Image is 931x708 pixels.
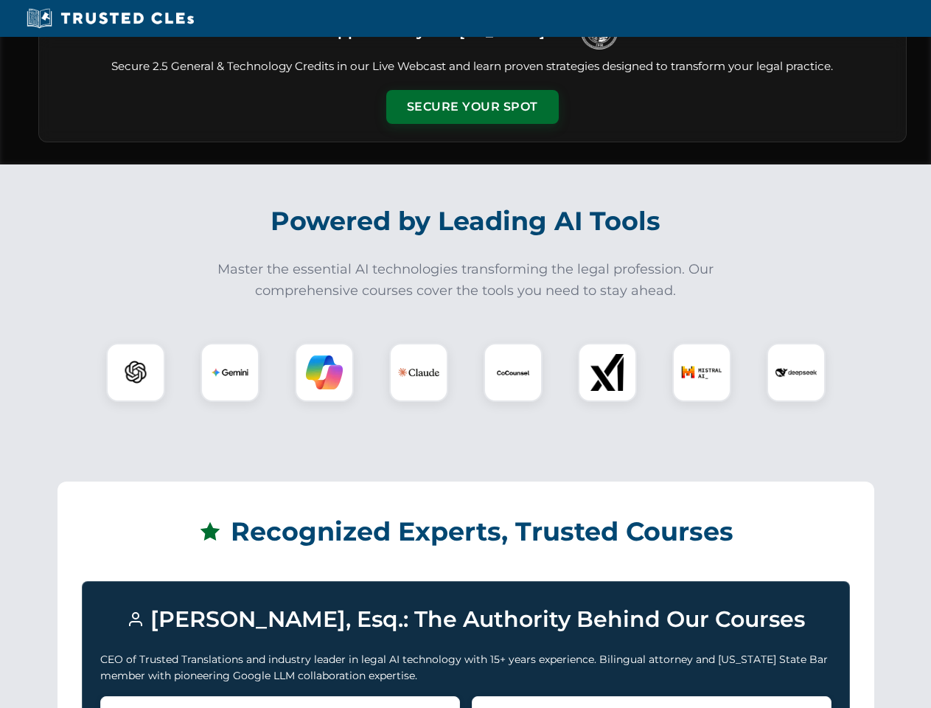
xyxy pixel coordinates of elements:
[672,343,731,402] div: Mistral AI
[306,354,343,391] img: Copilot Logo
[208,259,724,302] p: Master the essential AI technologies transforming the legal profession. Our comprehensive courses...
[775,352,817,393] img: DeepSeek Logo
[589,354,626,391] img: xAI Logo
[57,195,874,247] h2: Powered by Leading AI Tools
[681,352,722,393] img: Mistral AI Logo
[82,506,850,558] h2: Recognized Experts, Trusted Courses
[100,600,831,639] h3: [PERSON_NAME], Esq.: The Authority Behind Our Courses
[106,343,165,402] div: ChatGPT
[398,352,439,393] img: Claude Logo
[386,90,559,124] button: Secure Your Spot
[114,351,157,394] img: ChatGPT Logo
[22,7,198,29] img: Trusted CLEs
[767,343,826,402] div: DeepSeek
[212,354,248,391] img: Gemini Logo
[578,343,637,402] div: xAI
[57,58,888,75] p: Secure 2.5 General & Technology Credits in our Live Webcast and learn proven strategies designed ...
[495,354,531,391] img: CoCounsel Logo
[295,343,354,402] div: Copilot
[100,651,831,684] p: CEO of Trusted Translations and industry leader in legal AI technology with 15+ years experience....
[201,343,259,402] div: Gemini
[389,343,448,402] div: Claude
[484,343,543,402] div: CoCounsel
